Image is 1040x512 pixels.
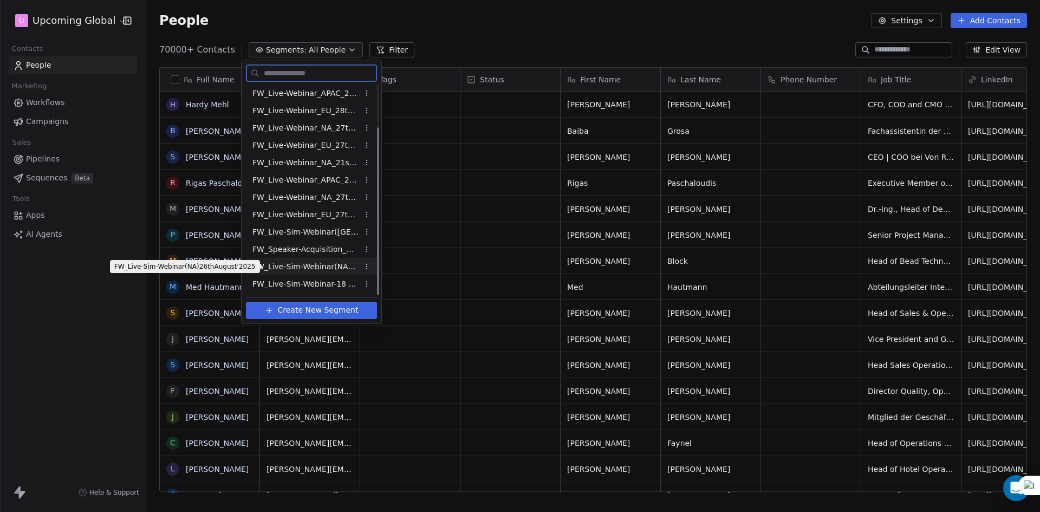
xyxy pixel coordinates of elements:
[252,157,359,168] span: FW_Live-Webinar_NA_21stAugust'25 Batch 2
[252,261,359,273] span: FW_Live-Sim-Webinar(NA)26thAugust'2025
[252,122,359,134] span: FW_Live-Webinar_NA_27thAugust'25
[252,140,359,151] span: FW_Live-Webinar_EU_27thAugust'25
[246,33,377,293] div: Suggestions
[252,278,359,290] span: FW_Live-Sim-Webinar-18 Sept-[GEOGRAPHIC_DATA]
[252,105,359,116] span: FW_Live-Webinar_EU_28thAugust'25
[252,88,359,99] span: FW_Live-Webinar_APAC_21stAugust'25
[252,192,359,203] span: FW_Live-Webinar_NA_27thAugust'25 - Batch 2
[252,174,359,186] span: FW_Live-Webinar_APAC_21stAugust'25 - Batch 2
[246,302,377,319] button: Create New Segment
[252,226,359,238] span: FW_Live-Sim-Webinar([GEOGRAPHIC_DATA])26thAugust'2025
[114,262,256,271] p: FW_Live-Sim-Webinar(NA)26thAugust'2025
[278,304,359,316] span: Create New Segment
[252,244,359,255] span: FW_Speaker-Acquisition_August'25
[252,209,359,221] span: FW_Live-Webinar_EU_27thAugust'25 - Batch 2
